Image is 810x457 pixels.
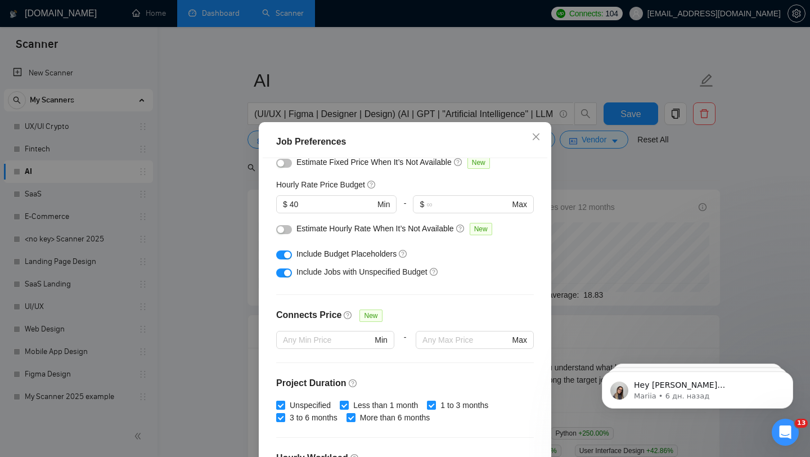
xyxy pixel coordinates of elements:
[795,419,808,428] span: 13
[397,195,413,222] div: -
[276,178,365,191] h5: Hourly Rate Price Budget
[285,399,335,411] span: Unspecified
[422,334,510,346] input: Any Max Price
[512,198,527,210] span: Max
[296,224,454,233] span: Estimate Hourly Rate When It’s Not Available
[359,310,382,322] span: New
[344,311,353,320] span: question-circle
[349,399,422,411] span: Less than 1 month
[512,334,527,346] span: Max
[467,156,490,169] span: New
[276,135,534,149] div: Job Preferences
[375,334,388,346] span: Min
[521,122,551,153] button: Close
[399,249,408,258] span: question-circle
[470,223,492,235] span: New
[367,180,376,189] span: question-circle
[394,331,416,362] div: -
[430,267,439,276] span: question-circle
[276,377,534,390] h4: Project Duration
[454,158,463,167] span: question-circle
[355,411,435,424] span: More than 6 months
[349,379,358,388] span: question-circle
[296,158,452,167] span: Estimate Fixed Price When It’s Not Available
[585,348,810,427] iframe: Intercom notifications сообщение
[296,267,427,276] span: Include Jobs with Unspecified Budget
[283,198,287,210] span: $
[426,198,510,210] input: ∞
[276,308,341,322] h4: Connects Price
[377,198,390,210] span: Min
[456,224,465,233] span: question-circle
[283,334,372,346] input: Any Min Price
[290,198,375,210] input: 0
[285,411,342,424] span: 3 to 6 months
[436,399,493,411] span: 1 to 3 months
[296,249,397,258] span: Include Budget Placeholders
[532,132,541,141] span: close
[420,198,424,210] span: $
[772,419,799,446] iframe: Intercom live chat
